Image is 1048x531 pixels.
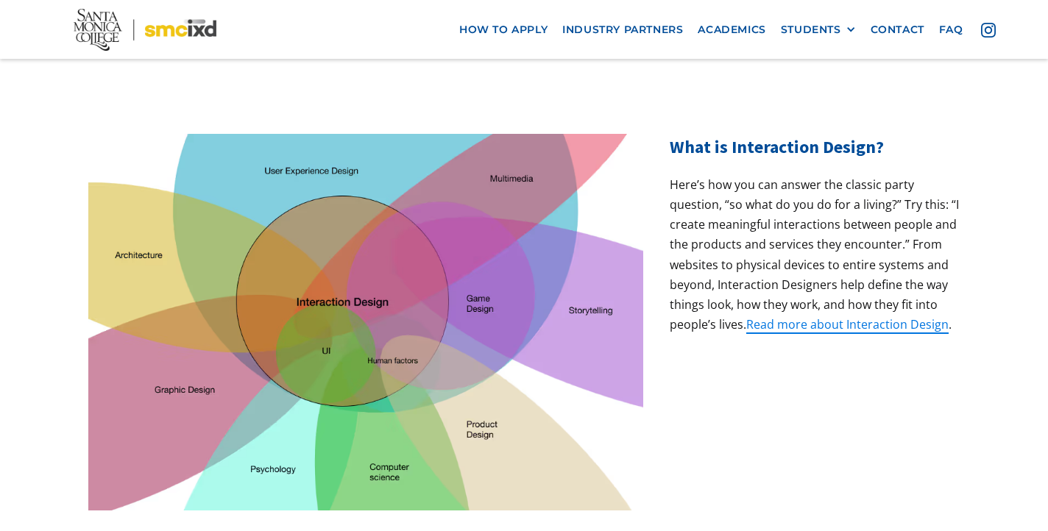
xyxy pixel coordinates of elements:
[452,16,555,43] a: how to apply
[932,16,971,43] a: faq
[781,24,841,36] div: STUDENTS
[981,23,996,38] img: icon - instagram
[88,134,644,510] img: venn diagram showing how your career can be built from the IxD Bachelor's Degree and your interes...
[746,316,949,334] a: Read more about Interaction Design
[863,16,932,43] a: contact
[555,16,690,43] a: industry partners
[670,134,960,160] h2: What is Interaction Design?
[74,9,216,51] img: Santa Monica College - SMC IxD logo
[781,24,856,36] div: STUDENTS
[690,16,773,43] a: Academics
[670,175,960,335] p: Here’s how you can answer the classic party question, “so what do you do for a living?” Try this:...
